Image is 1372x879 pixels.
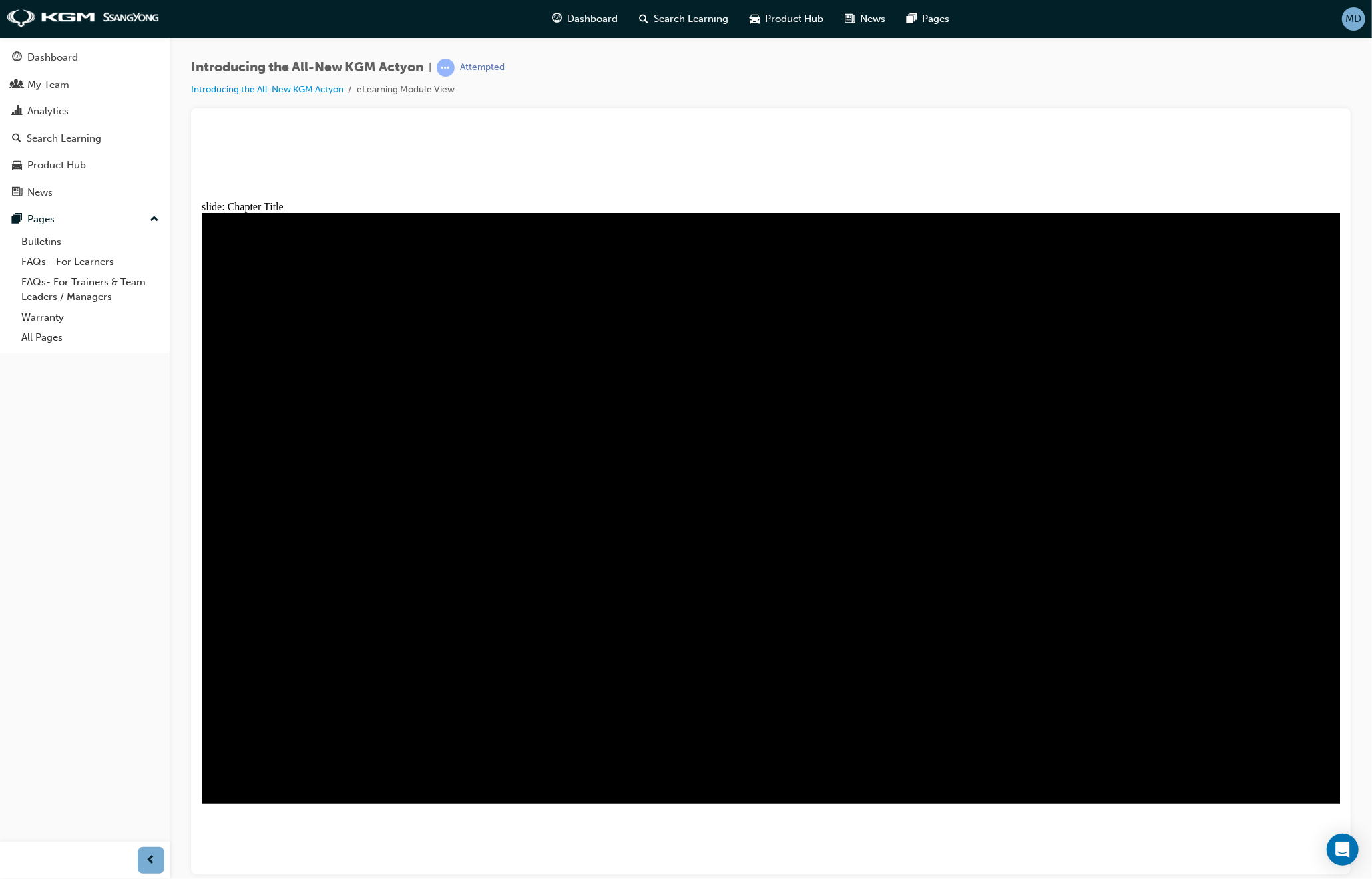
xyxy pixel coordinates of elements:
img: kgm [7,9,160,28]
a: News [5,180,164,205]
span: news-icon [12,187,22,199]
a: Analytics [5,99,164,124]
span: prev-icon [146,852,156,869]
div: Product Hub [27,158,86,173]
a: Warranty [16,307,164,328]
span: learningRecordVerb_ATTEMPT-icon [437,59,455,77]
span: search-icon [12,133,21,145]
a: Product Hub [5,153,164,178]
span: MD [1346,11,1362,27]
div: Pages [27,212,55,227]
a: Dashboard [5,45,164,70]
span: Product Hub [766,11,824,27]
a: Bulletins [16,232,164,252]
div: Dashboard [27,50,78,65]
a: search-iconSearch Learning [629,5,740,33]
a: news-iconNews [835,5,897,33]
span: pages-icon [907,11,917,27]
div: Open Intercom Messenger [1327,834,1359,866]
a: car-iconProduct Hub [740,5,835,33]
span: Introducing the All-New KGM Actyon [191,60,423,75]
span: search-icon [640,11,649,27]
span: people-icon [12,79,22,91]
button: DashboardMy TeamAnalyticsSearch LearningProduct HubNews [5,43,164,207]
a: guage-iconDashboard [542,5,629,33]
a: Search Learning [5,126,164,151]
button: Pages [5,207,164,232]
span: news-icon [845,11,855,27]
span: Search Learning [654,11,729,27]
button: MD [1342,7,1365,31]
a: My Team [5,73,164,97]
div: News [27,185,53,200]
span: car-icon [12,160,22,172]
span: guage-icon [553,11,563,27]
a: FAQs- For Trainers & Team Leaders / Managers [16,272,164,307]
li: eLearning Module View [357,83,455,98]
span: | [429,60,431,75]
span: pages-icon [12,214,22,226]
span: chart-icon [12,106,22,118]
div: My Team [27,77,69,92]
span: car-icon [750,11,760,27]
span: Dashboard [568,11,618,27]
div: Search Learning [27,131,101,146]
div: Attempted [460,61,505,74]
a: All Pages [16,327,164,348]
span: up-icon [150,211,159,228]
a: FAQs - For Learners [16,252,164,272]
span: guage-icon [12,52,22,64]
span: Pages [923,11,950,27]
a: pages-iconPages [897,5,961,33]
a: Introducing the All-New KGM Actyon [191,84,343,95]
span: News [861,11,886,27]
div: Analytics [27,104,69,119]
